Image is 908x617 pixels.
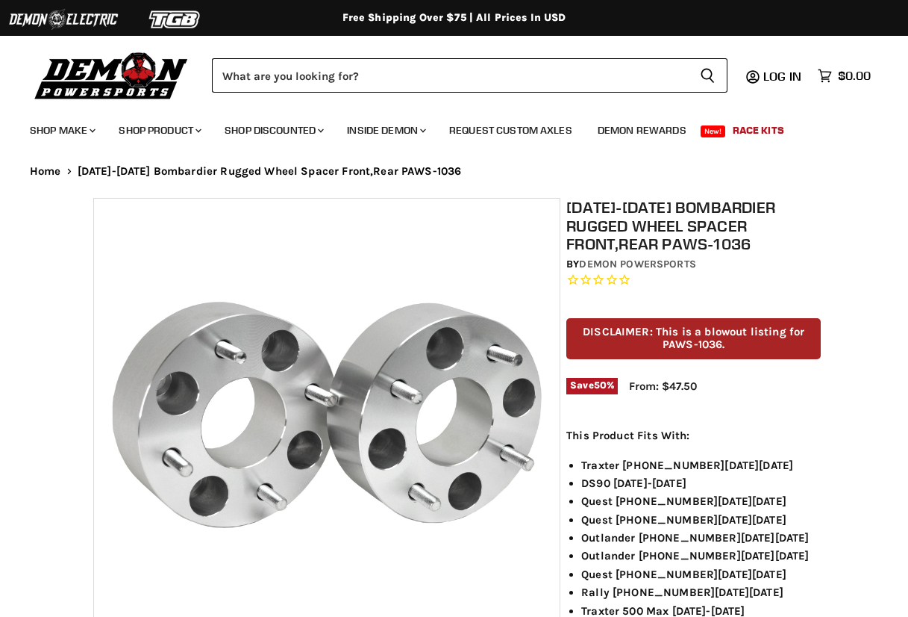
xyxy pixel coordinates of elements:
a: Race Kits [721,115,795,146]
form: Product [212,58,727,93]
a: $0.00 [810,65,878,87]
span: $0.00 [838,69,871,83]
span: New! [701,125,726,137]
p: This Product Fits With: [566,427,821,444]
li: Outlander [PHONE_NUMBER][DATE][DATE] [581,529,821,547]
input: Search [212,58,688,93]
a: Home [30,165,61,178]
li: Quest [PHONE_NUMBER][DATE][DATE] [581,492,821,510]
a: Demon Powersports [579,258,695,270]
span: Log in [763,69,801,84]
li: Rally [PHONE_NUMBER][DATE][DATE] [581,583,821,601]
span: 50 [594,379,607,391]
img: TGB Logo 2 [119,5,231,34]
button: Search [688,58,727,93]
ul: Main menu [19,109,867,146]
p: DISCLAIMER: This is a blowout listing for PAWS-1036. [566,318,821,359]
span: [DATE]-[DATE] Bombardier Rugged Wheel Spacer Front,Rear PAWS-1036 [78,165,462,178]
img: Demon Powersports [30,49,193,102]
li: Traxter [PHONE_NUMBER][DATE][DATE] [581,456,821,474]
a: Shop Product [107,115,210,146]
a: Demon Rewards [586,115,698,146]
a: Inside Demon [336,115,435,146]
img: Demon Electric Logo 2 [7,5,119,34]
li: DS90 [DATE]-[DATE] [581,474,821,492]
a: Request Custom Axles [438,115,583,146]
a: Shop Make [19,115,104,146]
span: From: $47.50 [629,379,697,393]
a: Log in [757,69,810,83]
span: Save % [566,378,618,394]
h1: [DATE]-[DATE] Bombardier Rugged Wheel Spacer Front,Rear PAWS-1036 [566,198,821,253]
a: Shop Discounted [213,115,333,146]
li: Outlander [PHONE_NUMBER][DATE][DATE] [581,547,821,565]
div: by [566,256,821,273]
li: Quest [PHONE_NUMBER][DATE][DATE] [581,511,821,529]
span: Rated 0.0 out of 5 stars 0 reviews [566,273,821,288]
li: Quest [PHONE_NUMBER][DATE][DATE] [581,565,821,583]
